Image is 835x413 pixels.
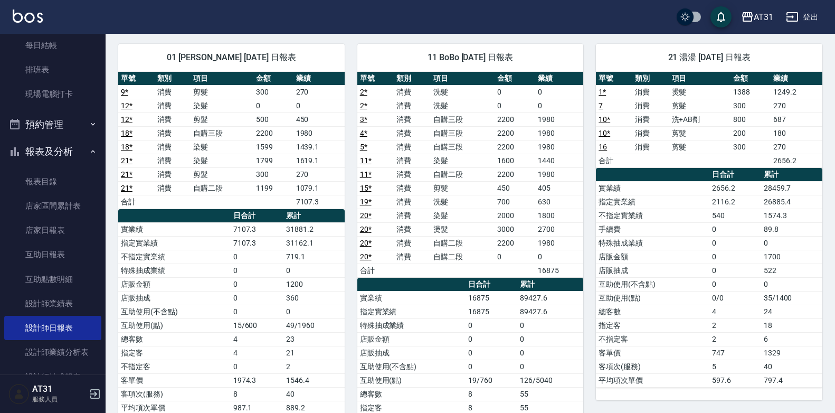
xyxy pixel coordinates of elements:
[596,264,709,277] td: 店販抽成
[517,291,583,305] td: 89427.6
[231,277,284,291] td: 0
[283,250,344,264] td: 719.1
[535,99,584,112] td: 0
[118,291,231,305] td: 店販抽成
[730,112,771,126] td: 800
[283,264,344,277] td: 0
[761,195,822,209] td: 26885.4
[394,112,431,126] td: 消費
[191,140,253,154] td: 染髮
[535,167,584,181] td: 1980
[357,264,394,277] td: 合計
[4,365,101,389] a: 設計師抽成報表
[155,85,191,99] td: 消費
[253,154,293,167] td: 1799
[191,99,253,112] td: 染髮
[283,277,344,291] td: 1200
[191,85,253,99] td: 剪髮
[118,346,231,360] td: 指定客
[357,291,466,305] td: 實業績
[517,373,583,387] td: 126/5040
[632,72,669,86] th: 類別
[118,277,231,291] td: 店販金額
[293,140,345,154] td: 1439.1
[761,209,822,222] td: 1574.3
[709,195,761,209] td: 2116.2
[155,99,191,112] td: 消費
[4,194,101,218] a: 店家區間累計表
[231,222,284,236] td: 7107.3
[357,332,466,346] td: 店販金額
[394,236,431,250] td: 消費
[596,236,709,250] td: 特殊抽成業績
[517,360,583,373] td: 0
[118,250,231,264] td: 不指定實業績
[596,373,709,387] td: 平均項次單價
[357,318,466,332] td: 特殊抽成業績
[293,126,345,140] td: 1980
[394,181,431,195] td: 消費
[495,72,535,86] th: 金額
[155,72,191,86] th: 類別
[771,140,822,154] td: 270
[394,222,431,236] td: 消費
[761,236,822,250] td: 0
[669,72,730,86] th: 項目
[466,360,517,373] td: 0
[4,82,101,106] a: 現場電腦打卡
[155,181,191,195] td: 消費
[431,85,495,99] td: 洗髮
[293,195,345,209] td: 7107.3
[669,85,730,99] td: 燙髮
[118,72,155,86] th: 單號
[771,99,822,112] td: 270
[782,7,822,27] button: 登出
[431,222,495,236] td: 燙髮
[535,126,584,140] td: 1980
[761,277,822,291] td: 0
[771,85,822,99] td: 1249.2
[761,181,822,195] td: 28459.7
[596,346,709,360] td: 客單價
[535,112,584,126] td: 1980
[596,250,709,264] td: 店販金額
[431,140,495,154] td: 自購三段
[191,72,253,86] th: 項目
[8,383,30,405] img: Person
[394,154,431,167] td: 消費
[495,181,535,195] td: 450
[231,360,284,373] td: 0
[596,168,822,388] table: a dense table
[495,222,535,236] td: 3000
[394,72,431,86] th: 類別
[253,181,293,195] td: 1199
[357,305,466,318] td: 指定實業績
[431,167,495,181] td: 自購二段
[761,305,822,318] td: 24
[709,209,761,222] td: 540
[32,384,86,395] h5: AT31
[709,373,761,387] td: 597.6
[669,140,730,154] td: 剪髮
[155,167,191,181] td: 消費
[357,346,466,360] td: 店販抽成
[4,111,101,138] button: 預約管理
[535,236,584,250] td: 1980
[761,373,822,387] td: 797.4
[709,360,761,373] td: 5
[4,292,101,316] a: 設計師業績表
[231,387,284,401] td: 8
[632,99,669,112] td: 消費
[771,112,822,126] td: 687
[191,126,253,140] td: 自購三段
[761,318,822,332] td: 18
[394,126,431,140] td: 消費
[730,85,771,99] td: 1388
[293,112,345,126] td: 450
[293,154,345,167] td: 1619.1
[535,85,584,99] td: 0
[155,112,191,126] td: 消費
[394,209,431,222] td: 消費
[394,250,431,264] td: 消費
[596,277,709,291] td: 互助使用(不含點)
